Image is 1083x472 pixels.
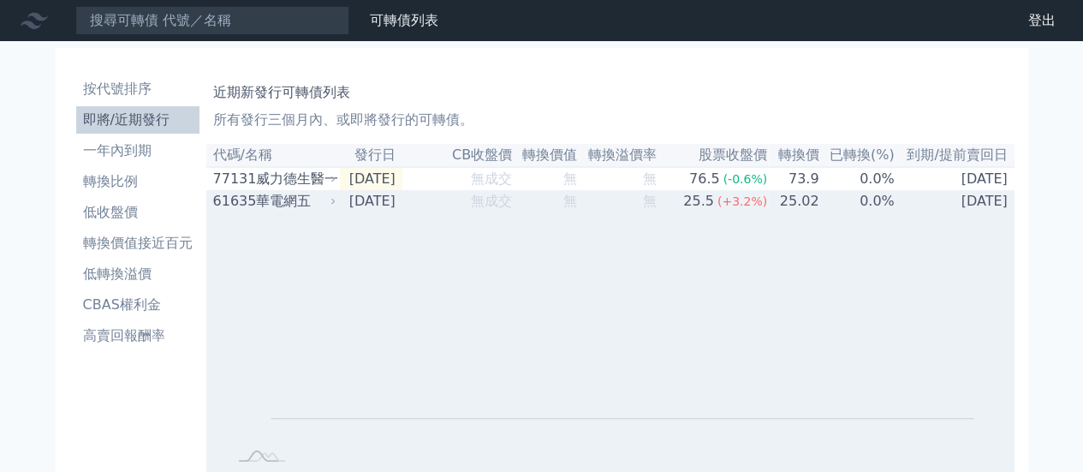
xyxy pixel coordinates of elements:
span: 無 [643,170,657,187]
li: 轉換比例 [76,171,199,192]
td: 73.9 [768,167,819,190]
li: 轉換價值接近百元 [76,233,199,254]
th: 代碼/名稱 [206,144,340,167]
a: CBAS權利金 [76,291,199,319]
li: 按代號排序 [76,79,199,99]
span: (+3.2%) [717,194,767,208]
span: (-0.6%) [723,172,767,186]
td: 0.0% [819,190,895,212]
span: 無 [643,193,657,209]
span: 無成交 [471,170,512,187]
a: 低轉換溢價 [76,260,199,288]
th: 發行日 [340,144,402,167]
th: 到期/提前賣回日 [896,144,1015,167]
li: 低收盤價 [76,202,199,223]
div: 77131 [213,169,252,189]
li: 高賣回報酬率 [76,326,199,346]
div: 61635 [213,191,252,212]
h1: 近期新發行可轉債列表 [213,82,1008,103]
th: CB收盤價 [402,144,513,167]
a: 按代號排序 [76,75,199,103]
td: 25.02 [768,190,819,212]
a: 即將/近期發行 [76,106,199,134]
input: 搜尋可轉債 代號／名稱 [75,6,349,35]
div: 25.5 [680,191,717,212]
span: 無成交 [471,193,512,209]
div: 威力德生醫一 [256,169,333,189]
td: [DATE] [340,190,402,212]
th: 股票收盤價 [658,144,768,167]
th: 轉換價值 [513,144,578,167]
p: 所有發行三個月內、或即將發行的可轉債。 [213,110,1008,130]
a: 可轉債列表 [370,12,438,28]
li: 低轉換溢價 [76,264,199,284]
g: Chart [255,239,974,444]
div: 76.5 [686,169,723,189]
div: 華電網五 [256,191,333,212]
a: 轉換價值接近百元 [76,230,199,257]
th: 已轉換(%) [819,144,895,167]
span: 無 [563,193,577,209]
th: 轉換價 [768,144,819,167]
a: 一年內到期 [76,137,199,164]
li: 即將/近期發行 [76,110,199,130]
a: 高賣回報酬率 [76,322,199,350]
td: 0.0% [819,167,895,190]
td: [DATE] [896,167,1015,190]
span: 無 [563,170,577,187]
li: 一年內到期 [76,140,199,161]
th: 轉換溢價率 [578,144,658,167]
td: [DATE] [340,167,402,190]
li: CBAS權利金 [76,295,199,315]
a: 低收盤價 [76,199,199,226]
td: [DATE] [896,190,1015,212]
a: 轉換比例 [76,168,199,195]
a: 登出 [1015,7,1069,34]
